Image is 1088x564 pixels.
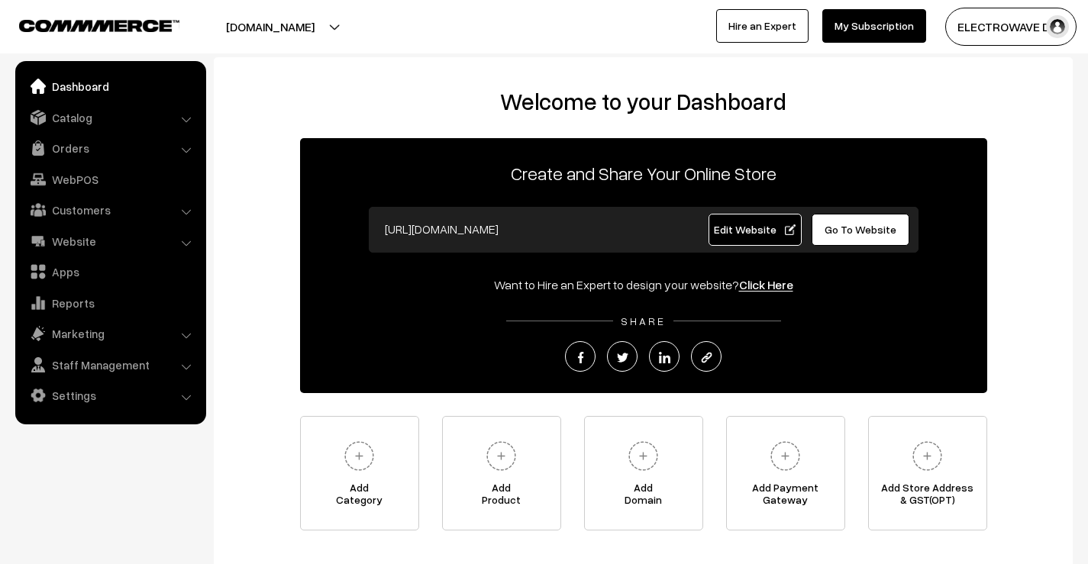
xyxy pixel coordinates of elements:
[19,351,201,379] a: Staff Management
[19,382,201,409] a: Settings
[300,276,987,294] div: Want to Hire an Expert to design your website?
[739,277,793,292] a: Click Here
[19,196,201,224] a: Customers
[906,435,948,477] img: plus.svg
[19,320,201,347] a: Marketing
[825,223,896,236] span: Go To Website
[709,214,802,246] a: Edit Website
[727,482,844,512] span: Add Payment Gateway
[714,223,796,236] span: Edit Website
[300,416,419,530] a: AddCategory
[945,8,1077,46] button: ELECTROWAVE DE…
[869,482,986,512] span: Add Store Address & GST(OPT)
[726,416,845,530] a: Add PaymentGateway
[19,258,201,285] a: Apps
[300,160,987,187] p: Create and Share Your Online Store
[301,482,418,512] span: Add Category
[822,9,926,43] a: My Subscription
[19,73,201,100] a: Dashboard
[338,435,380,477] img: plus.svg
[622,435,664,477] img: plus.svg
[229,88,1057,115] h2: Welcome to your Dashboard
[613,314,673,327] span: SHARE
[480,435,522,477] img: plus.svg
[716,9,809,43] a: Hire an Expert
[1046,15,1069,38] img: user
[868,416,987,530] a: Add Store Address& GST(OPT)
[442,416,561,530] a: AddProduct
[19,15,153,34] a: COMMMERCE
[19,134,201,162] a: Orders
[585,482,702,512] span: Add Domain
[19,289,201,317] a: Reports
[19,104,201,131] a: Catalog
[764,435,806,477] img: plus.svg
[443,482,560,512] span: Add Product
[19,166,201,193] a: WebPOS
[812,214,910,246] a: Go To Website
[173,8,368,46] button: [DOMAIN_NAME]
[584,416,703,530] a: AddDomain
[19,20,179,31] img: COMMMERCE
[19,227,201,255] a: Website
